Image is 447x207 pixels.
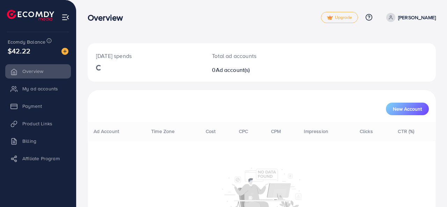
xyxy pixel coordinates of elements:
[7,10,54,21] img: logo
[386,103,429,115] button: New Account
[212,67,282,73] h2: 0
[212,52,282,60] p: Total ad accounts
[88,13,129,23] h3: Overview
[327,15,352,20] span: Upgrade
[8,38,45,45] span: Ecomdy Balance
[61,13,69,21] img: menu
[383,13,436,22] a: [PERSON_NAME]
[216,66,250,74] span: Ad account(s)
[96,52,195,60] p: [DATE] spends
[321,12,358,23] a: tickUpgrade
[8,46,30,56] span: $42.22
[393,106,422,111] span: New Account
[327,15,333,20] img: tick
[398,13,436,22] p: [PERSON_NAME]
[61,48,68,55] img: image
